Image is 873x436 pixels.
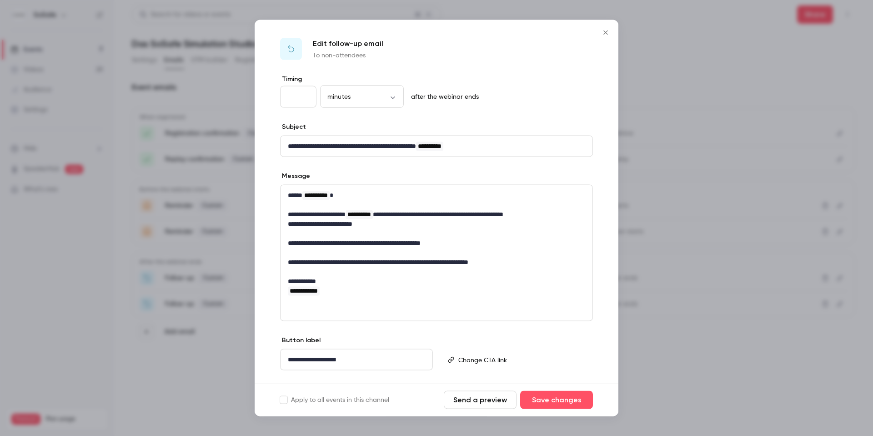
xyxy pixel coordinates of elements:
label: Timing [280,75,593,84]
div: editor [281,350,432,370]
p: after the webinar ends [407,92,479,101]
div: editor [281,136,592,157]
label: Apply to all events in this channel [280,395,389,405]
p: Edit follow-up email [313,38,383,49]
label: Subject [280,122,306,132]
label: Button label [280,336,321,345]
button: Close [597,24,615,42]
button: Save changes [520,391,593,409]
label: Message [280,172,310,181]
button: Send a preview [444,391,517,409]
div: editor [281,185,592,301]
p: To non-attendees [313,51,383,60]
div: editor [455,350,592,370]
div: minutes [320,92,404,101]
